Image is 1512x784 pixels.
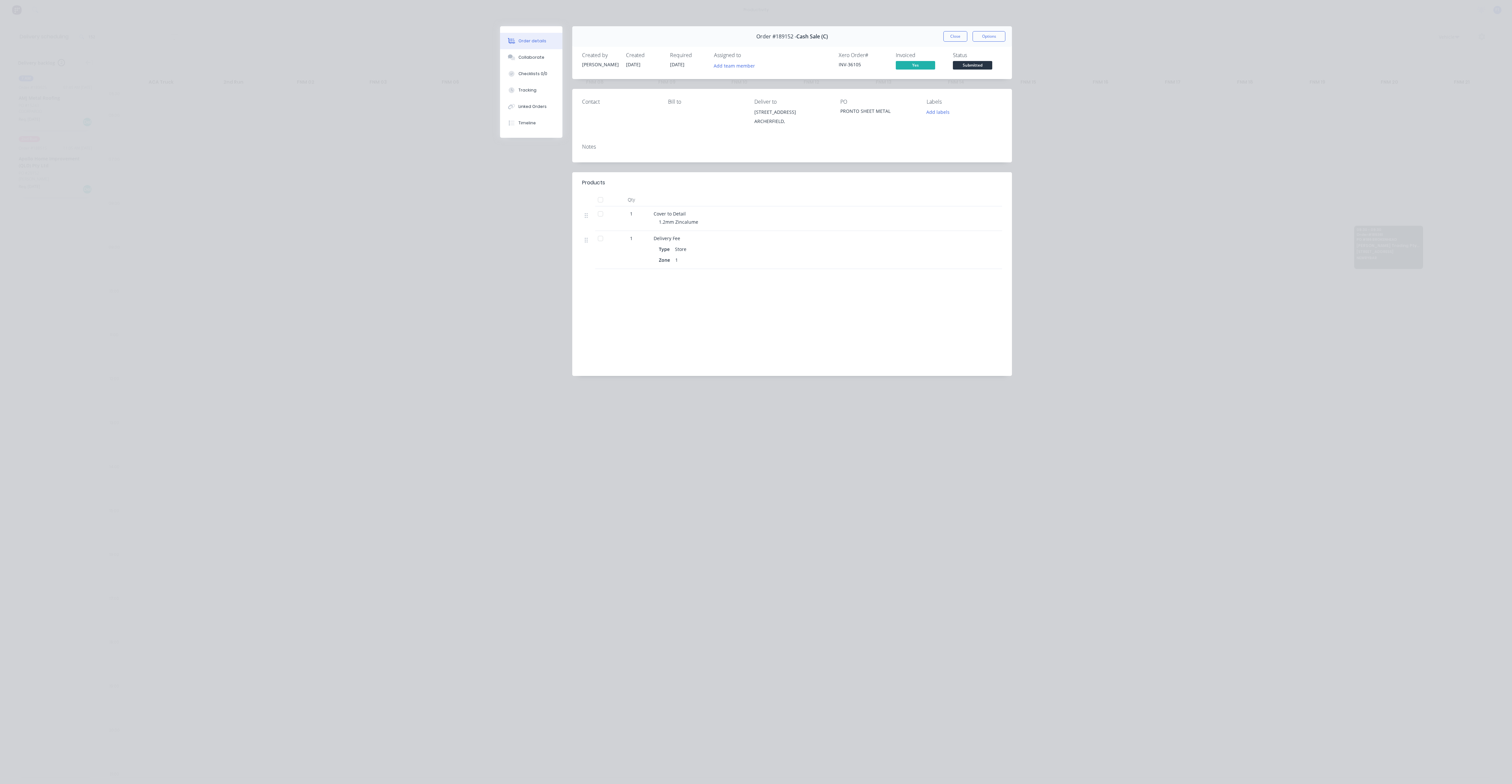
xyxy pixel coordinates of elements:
button: Options [973,31,1005,42]
div: Contact [582,99,658,105]
span: [DATE] [670,61,684,68]
div: Created by [582,52,618,58]
div: Checklists 0/0 [518,71,547,77]
button: Add labels [923,108,953,116]
div: [STREET_ADDRESS]ARCHERFIELD, [754,108,830,129]
div: Qty [612,193,651,206]
button: Linked Orders [500,98,562,115]
span: Cover to Detail [654,211,686,217]
button: Close [943,31,967,42]
div: Bill to [668,99,744,105]
span: Delivery Fee [654,235,680,241]
div: Notes [582,144,1002,150]
div: PRONTO SHEET METAL [840,108,916,117]
span: [DATE] [626,61,640,68]
span: 1 [630,235,633,242]
button: Tracking [500,82,562,98]
div: [STREET_ADDRESS] [754,108,830,117]
div: 1 [673,255,681,265]
button: Add team member [714,61,759,70]
div: ARCHERFIELD, [754,117,830,126]
span: Order #189152 - [756,33,796,40]
div: Zone [659,255,673,265]
button: Timeline [500,115,562,131]
span: Cash Sale (C) [796,33,828,40]
span: Submitted [953,61,992,69]
div: Status [953,52,1002,58]
div: Created [626,52,662,58]
span: Yes [896,61,935,69]
div: Collaborate [518,54,544,60]
span: 1.2mm Zincalume [659,219,698,225]
div: [PERSON_NAME] [582,61,618,68]
div: Products [582,179,605,187]
div: Invoiced [896,52,945,58]
div: Assigned to [714,52,780,58]
div: Order details [518,38,546,44]
div: INV-36105 [839,61,888,68]
div: Required [670,52,706,58]
button: Add team member [710,61,759,70]
button: Order details [500,33,562,49]
div: Linked Orders [518,104,547,110]
div: Timeline [518,120,536,126]
div: PO [840,99,916,105]
div: Tracking [518,87,536,93]
div: Type [659,244,672,254]
span: 1 [630,210,633,217]
div: Xero Order # [839,52,888,58]
div: Deliver to [754,99,830,105]
div: Store [672,244,689,254]
button: Collaborate [500,49,562,66]
button: Submitted [953,61,992,71]
button: Checklists 0/0 [500,66,562,82]
div: Labels [927,99,1002,105]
